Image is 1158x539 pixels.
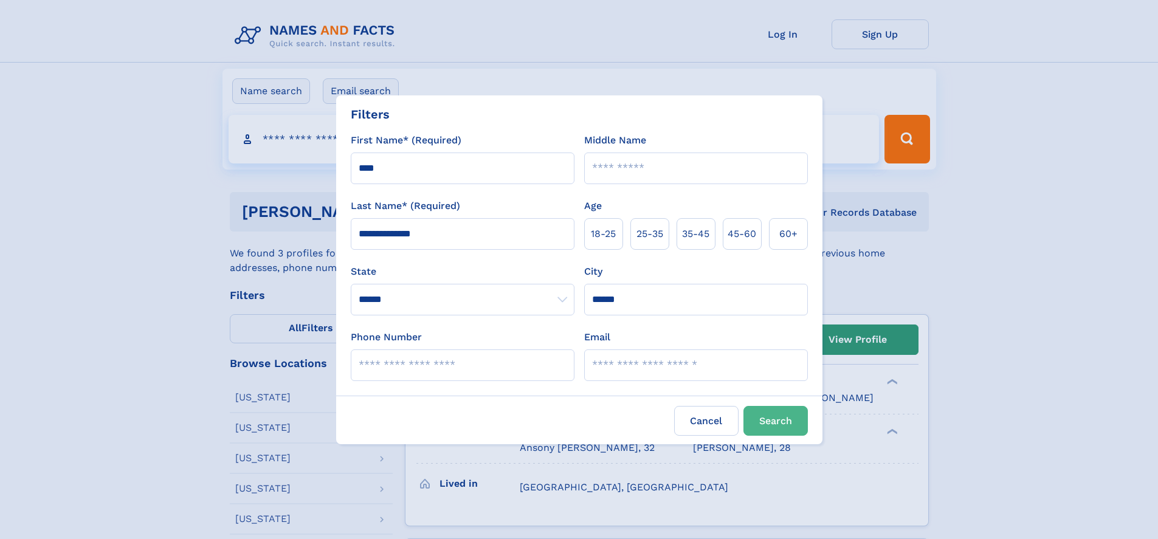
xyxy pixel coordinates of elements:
[584,199,602,213] label: Age
[351,264,574,279] label: State
[728,227,756,241] span: 45‑60
[351,330,422,345] label: Phone Number
[674,406,739,436] label: Cancel
[351,133,461,148] label: First Name* (Required)
[779,227,798,241] span: 60+
[682,227,709,241] span: 35‑45
[743,406,808,436] button: Search
[584,264,602,279] label: City
[636,227,663,241] span: 25‑35
[584,330,610,345] label: Email
[351,199,460,213] label: Last Name* (Required)
[351,105,390,123] div: Filters
[584,133,646,148] label: Middle Name
[591,227,616,241] span: 18‑25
